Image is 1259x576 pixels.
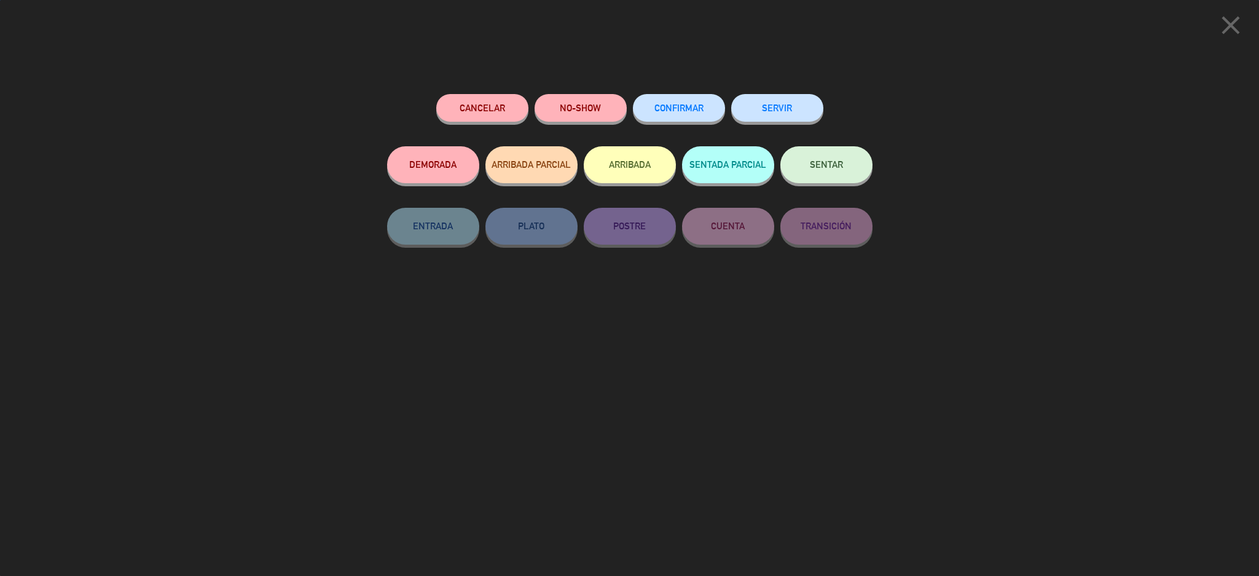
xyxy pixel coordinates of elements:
i: close [1215,10,1246,41]
button: ARRIBADA [584,146,676,183]
span: CONFIRMAR [654,103,704,113]
button: SERVIR [731,94,823,122]
button: NO-SHOW [535,94,627,122]
button: PLATO [485,208,578,245]
span: ARRIBADA PARCIAL [492,159,571,170]
button: SENTAR [780,146,873,183]
button: POSTRE [584,208,676,245]
button: TRANSICIÓN [780,208,873,245]
button: ARRIBADA PARCIAL [485,146,578,183]
button: SENTADA PARCIAL [682,146,774,183]
button: DEMORADA [387,146,479,183]
button: ENTRADA [387,208,479,245]
span: SENTAR [810,159,843,170]
button: CUENTA [682,208,774,245]
button: close [1212,9,1250,45]
button: CONFIRMAR [633,94,725,122]
button: Cancelar [436,94,528,122]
